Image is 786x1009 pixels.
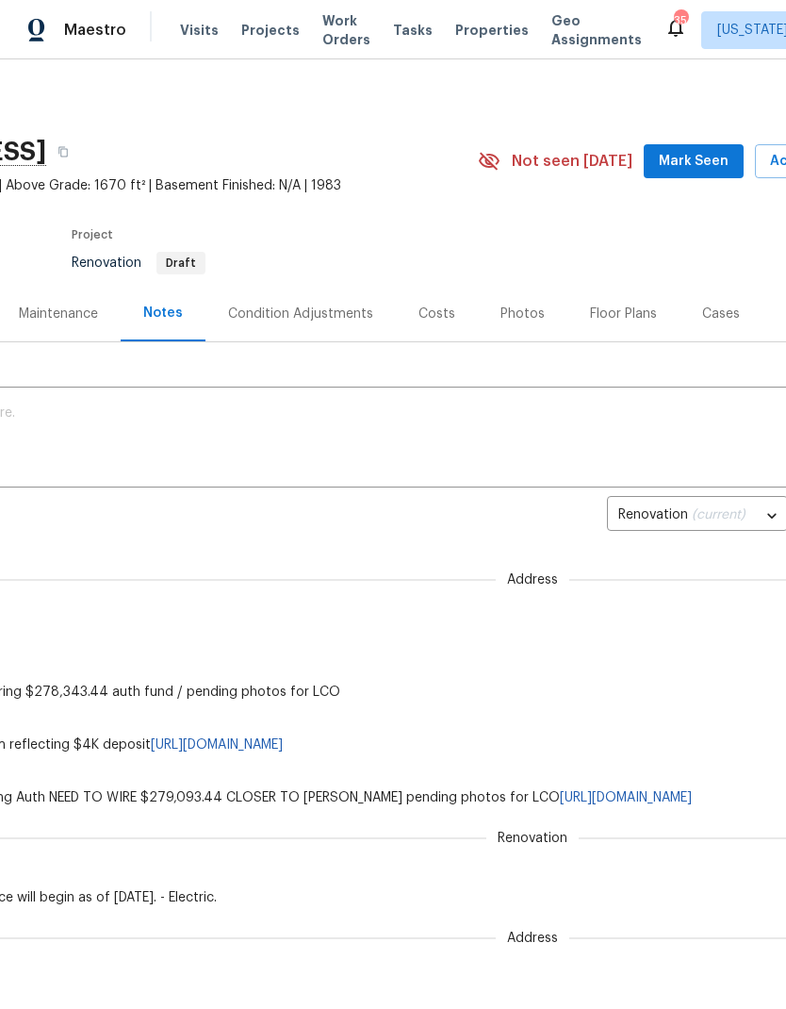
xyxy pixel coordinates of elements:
span: Address [496,929,569,948]
span: Renovation [486,829,579,848]
div: 35 [674,11,687,30]
span: (current) [692,508,745,521]
button: Mark Seen [644,144,744,179]
span: Mark Seen [659,150,729,174]
span: Not seen [DATE] [512,152,632,171]
span: Properties [455,21,529,40]
span: Maestro [64,21,126,40]
div: Costs [418,305,455,323]
span: Project [72,229,113,240]
span: Projects [241,21,300,40]
span: Tasks [393,24,433,37]
div: Notes [143,304,183,323]
div: Maintenance [19,305,98,323]
div: Cases [702,305,740,323]
span: Visits [180,21,219,40]
span: Work Orders [322,11,370,49]
span: Renovation [72,256,205,270]
a: [URL][DOMAIN_NAME] [151,738,283,752]
div: Photos [500,305,545,323]
div: Condition Adjustments [228,305,373,323]
a: [URL][DOMAIN_NAME] [560,791,692,804]
div: Floor Plans [590,305,657,323]
span: Draft [158,257,204,269]
button: Copy Address [46,135,80,169]
span: Geo Assignments [551,11,642,49]
span: Address [496,571,569,589]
